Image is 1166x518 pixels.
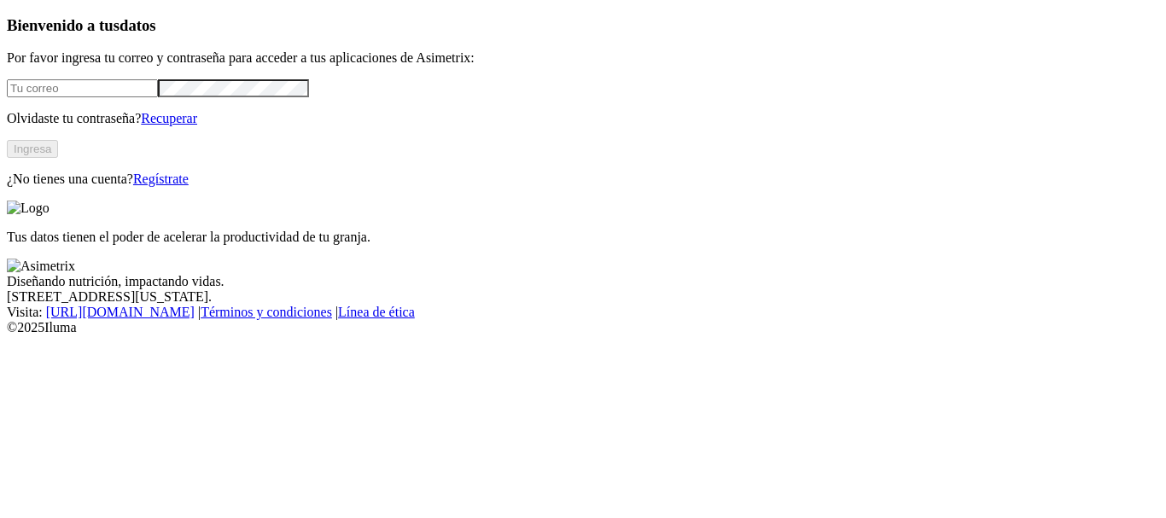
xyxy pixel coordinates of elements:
button: Ingresa [7,140,58,158]
p: Tus datos tienen el poder de acelerar la productividad de tu granja. [7,230,1159,245]
h3: Bienvenido a tus [7,16,1159,35]
p: Olvidaste tu contraseña? [7,111,1159,126]
img: Asimetrix [7,259,75,274]
div: Diseñando nutrición, impactando vidas. [7,274,1159,289]
a: Términos y condiciones [201,305,332,319]
p: Por favor ingresa tu correo y contraseña para acceder a tus aplicaciones de Asimetrix: [7,50,1159,66]
div: © 2025 Iluma [7,320,1159,335]
span: datos [120,16,156,34]
a: Recuperar [141,111,197,125]
a: [URL][DOMAIN_NAME] [46,305,195,319]
div: [STREET_ADDRESS][US_STATE]. [7,289,1159,305]
p: ¿No tienes una cuenta? [7,172,1159,187]
a: Regístrate [133,172,189,186]
input: Tu correo [7,79,158,97]
a: Línea de ética [338,305,415,319]
img: Logo [7,201,50,216]
div: Visita : | | [7,305,1159,320]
